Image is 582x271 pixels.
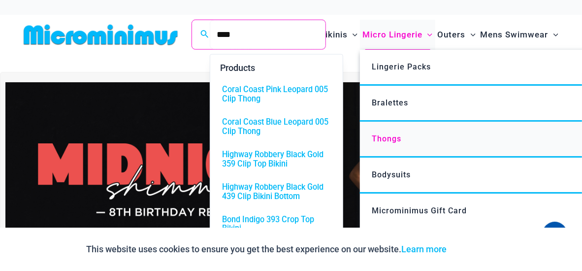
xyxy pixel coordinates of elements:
[435,20,478,50] a: OutersMenu ToggleMenu Toggle
[481,22,549,47] span: Mens Swimwear
[20,24,182,46] img: MM SHOP LOGO FLAT
[212,55,341,78] label: Products
[222,215,331,234] span: Bond Indigo 393 Crop Top Bikini
[362,22,422,47] span: Micro Lingerie
[422,22,432,47] span: Menu Toggle
[289,18,562,51] nav: Site Navigation
[478,20,561,50] a: Mens SwimwearMenu ToggleMenu Toggle
[438,22,466,47] span: Outers
[210,20,325,49] input: Search Submit
[222,182,331,201] span: Highway Robbery Black Gold 439 Clip Bikini Bottom
[372,134,401,143] span: Thongs
[466,22,476,47] span: Menu Toggle
[200,29,209,41] a: Search icon link
[222,85,331,103] span: Coral Coast Pink Leopard 005 Clip Thong
[210,54,343,243] div: Search results
[372,206,467,215] span: Microminimus Gift Card
[360,20,435,50] a: Micro LingerieMenu ToggleMenu Toggle
[348,22,357,47] span: Menu Toggle
[401,244,447,254] a: Learn more
[222,150,331,169] span: Highway Robbery Black Gold 359 Clip Top Bikini
[372,62,431,71] span: Lingerie Packs
[222,117,331,136] span: Coral Coast Blue Leopard 005 Clip Thong
[372,98,408,107] span: Bralettes
[86,242,447,257] p: This website uses cookies to ensure you get the best experience on our website.
[549,22,558,47] span: Menu Toggle
[454,237,496,261] button: Accept
[291,20,360,50] a: Micro BikinisMenu ToggleMenu Toggle
[372,170,411,179] span: Bodysuits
